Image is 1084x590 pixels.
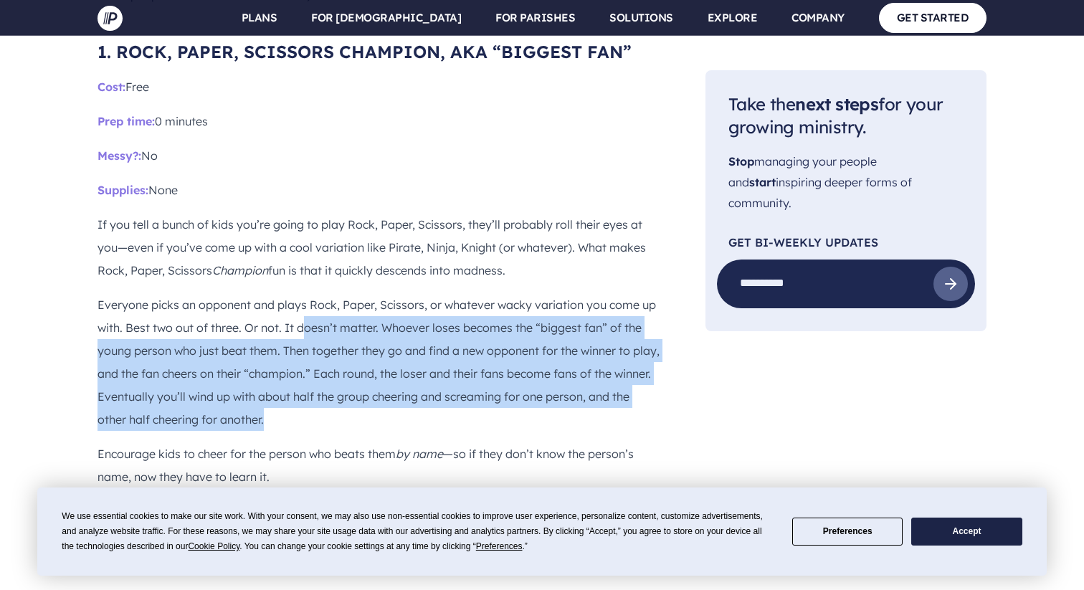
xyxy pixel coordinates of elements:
[62,509,775,554] div: We use essential cookies to make our site work. With your consent, we may also use non-essential ...
[212,263,268,277] i: Champion
[476,541,523,551] span: Preferences
[98,442,660,488] p: Encourage kids to cheer for the person who beats them —so if they don’t know the person’s name, n...
[98,110,660,133] p: 0 minutes
[396,447,443,461] i: by name
[98,41,632,62] span: 1. ROCK, PAPER, SCISSORS CHAMPION, AKA “BIGGEST FAN”
[37,487,1047,576] div: Cookie Consent Prompt
[728,152,964,214] p: managing your people and inspiring deeper forms of community.
[98,75,660,98] p: Free
[98,114,155,128] span: Prep time:
[188,541,239,551] span: Cookie Policy
[98,293,660,431] p: Everyone picks an opponent and plays Rock, Paper, Scissors, or whatever wacky variation you come ...
[728,93,943,138] span: Take the for your growing ministry.
[749,175,776,189] span: start
[98,144,660,167] p: No
[795,93,878,115] span: next steps
[98,213,660,282] p: If you tell a bunch of kids you’re going to play Rock, Paper, Scissors, they’ll probably roll the...
[911,518,1022,546] button: Accept
[98,148,141,163] span: Messy?:
[728,237,964,248] p: Get Bi-Weekly Updates
[792,518,903,546] button: Preferences
[98,183,148,197] span: Supplies:
[98,179,660,201] p: None
[728,155,754,169] span: Stop
[98,80,125,94] span: Cost:
[879,3,987,32] a: GET STARTED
